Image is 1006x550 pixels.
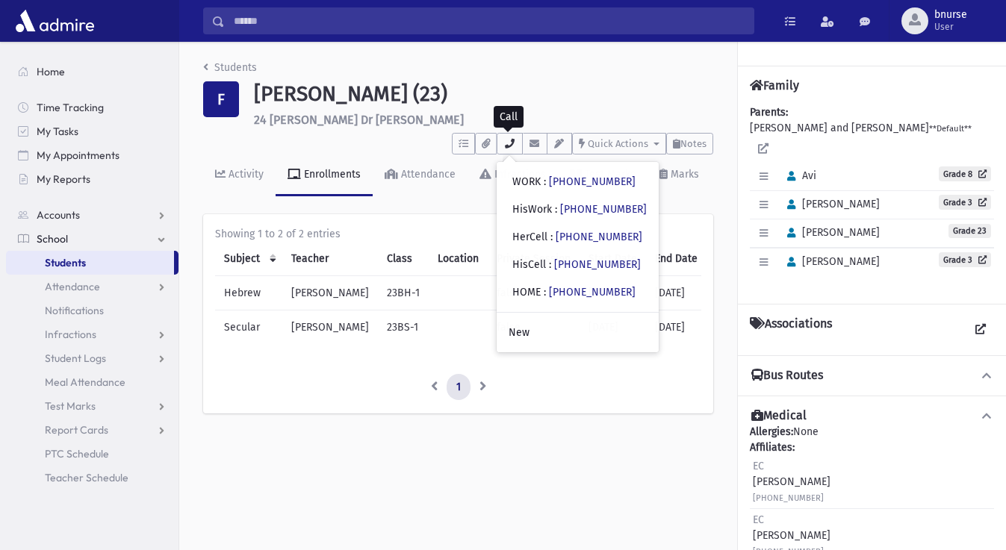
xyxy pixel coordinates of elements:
[750,368,994,384] button: Bus Routes
[37,125,78,138] span: My Tasks
[939,252,991,267] a: Grade 3
[45,304,104,317] span: Notifications
[751,368,823,384] h4: Bus Routes
[37,172,90,186] span: My Reports
[45,399,96,413] span: Test Marks
[934,21,967,33] span: User
[494,106,524,128] div: Call
[378,310,429,344] td: 23BS-1
[45,447,109,460] span: PTC Schedule
[6,418,178,442] a: Report Cards
[750,104,994,292] div: [PERSON_NAME] and [PERSON_NAME]
[45,423,108,437] span: Report Cards
[550,231,553,243] span: :
[549,175,636,188] a: [PHONE_NUMBER]
[6,167,178,191] a: My Reports
[203,60,257,81] nav: breadcrumb
[6,227,178,251] a: School
[215,242,282,276] th: Subject
[203,154,276,196] a: Activity
[6,346,178,370] a: Student Logs
[6,275,178,299] a: Attendance
[780,226,880,239] span: [PERSON_NAME]
[556,231,642,243] a: [PHONE_NUMBER]
[751,408,807,424] h4: Medical
[6,394,178,418] a: Test Marks
[572,133,666,154] button: Quick Actions
[512,174,636,190] div: WORK
[254,113,713,127] h6: 24 [PERSON_NAME] Dr [PERSON_NAME]
[646,242,707,276] th: End Date
[588,138,648,149] span: Quick Actions
[750,425,793,438] b: Allergies:
[45,256,86,269] span: Students
[512,284,636,300] div: HOME
[254,81,713,107] h1: [PERSON_NAME] (23)
[6,322,178,346] a: Infractions
[6,370,178,394] a: Meal Attendance
[6,203,178,227] a: Accounts
[512,257,641,272] div: HisCell
[750,78,799,93] h4: Family
[555,203,557,216] span: :
[37,232,68,246] span: School
[6,466,178,490] a: Teacher Schedule
[646,275,707,310] td: [DATE]
[6,119,178,143] a: My Tasks
[491,168,546,181] div: Infractions
[967,316,994,343] a: View all Associations
[512,201,647,217] div: HisWork
[544,286,546,299] span: :
[668,168,699,181] div: Marks
[753,460,764,472] span: EC
[750,408,994,424] button: Medical
[468,154,558,196] a: Infractions
[45,375,125,389] span: Meal Attendance
[45,351,106,365] span: Student Logs
[554,258,641,271] a: [PHONE_NUMBER]
[37,208,80,222] span: Accounts
[378,242,429,276] th: Class
[780,169,816,182] span: Avi
[497,319,659,346] a: New
[558,154,648,196] a: Test Marks
[780,198,880,210] span: [PERSON_NAME]
[215,275,282,310] td: Hebrew
[215,310,282,344] td: Secular
[37,149,119,162] span: My Appointments
[6,96,178,119] a: Time Tracking
[225,7,754,34] input: Search
[939,195,991,210] a: Grade 3
[378,275,429,310] td: 23BH-1
[282,242,378,276] th: Teacher
[45,328,96,341] span: Infractions
[282,275,378,310] td: [PERSON_NAME]
[37,101,104,114] span: Time Tracking
[753,513,764,526] span: EC
[447,374,471,401] a: 1
[301,168,361,181] div: Enrollments
[934,9,967,21] span: bnurse
[750,316,832,343] h4: Associations
[45,280,100,293] span: Attendance
[373,154,468,196] a: Attendance
[549,258,551,271] span: :
[282,310,378,344] td: [PERSON_NAME]
[544,175,546,188] span: :
[6,60,178,84] a: Home
[666,133,713,154] button: Notes
[560,203,647,216] a: [PHONE_NUMBER]
[939,166,991,181] a: Grade 8
[215,226,701,242] div: Showing 1 to 2 of 2 entries
[429,242,488,276] th: Location
[753,458,830,505] div: [PERSON_NAME]
[6,442,178,466] a: PTC Schedule
[750,441,795,454] b: Affiliates:
[45,471,128,484] span: Teacher Schedule
[488,242,580,276] th: Private Session
[203,61,257,74] a: Students
[226,168,264,181] div: Activity
[6,299,178,322] a: Notifications
[750,106,788,119] b: Parents:
[276,154,373,196] a: Enrollments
